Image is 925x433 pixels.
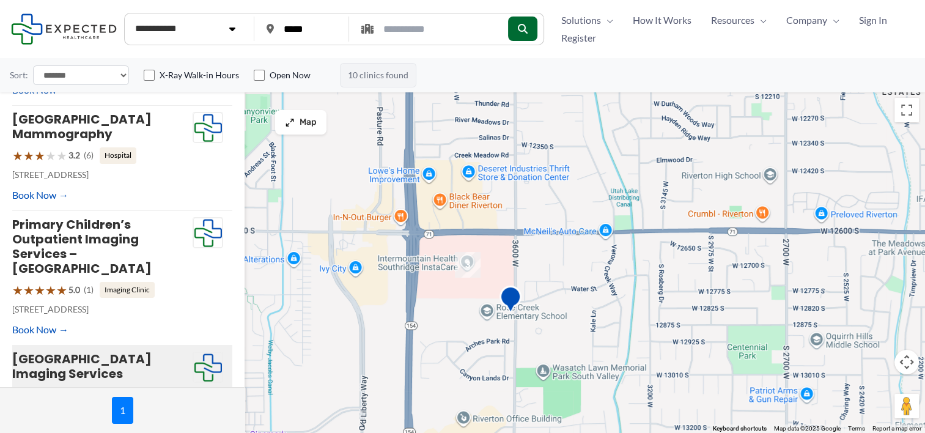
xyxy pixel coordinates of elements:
[300,117,317,128] span: Map
[275,110,326,135] button: Map
[754,11,767,29] span: Menu Toggle
[859,11,887,29] span: Sign In
[12,302,193,317] p: [STREET_ADDRESS]
[711,11,754,29] span: Resources
[848,425,865,432] a: Terms (opens in new tab)
[894,98,919,122] button: Toggle fullscreen view
[499,286,521,317] div: RAYUS Radiology
[100,282,155,298] span: Imaging Clinic
[23,144,34,167] span: ★
[774,425,841,432] span: Map data ©2025 Google
[34,279,45,302] span: ★
[84,282,94,298] span: (1)
[270,69,311,81] label: Open Now
[561,11,601,29] span: Solutions
[45,279,56,302] span: ★
[11,13,117,45] img: Expected Healthcare Logo - side, dark font, small
[160,69,239,81] label: X-Ray Walk-in Hours
[12,320,68,339] a: Book Now
[112,397,133,424] span: 1
[12,111,152,142] a: [GEOGRAPHIC_DATA] Mammography
[786,11,827,29] span: Company
[193,218,223,248] img: Expected Healthcare Logo
[12,167,193,183] p: [STREET_ADDRESS]
[776,11,849,29] a: CompanyMenu Toggle
[827,11,839,29] span: Menu Toggle
[23,279,34,302] span: ★
[56,279,67,302] span: ★
[561,29,596,47] span: Register
[68,282,80,298] span: 5.0
[34,144,45,167] span: ★
[12,350,152,382] a: [GEOGRAPHIC_DATA] Imaging Services
[56,384,67,407] span: ★
[12,384,23,407] span: ★
[193,352,223,383] img: Expected Healthcare Logo
[12,216,152,277] a: Primary Children’s Outpatient Imaging Services – [GEOGRAPHIC_DATA]
[193,113,223,143] img: Expected Healthcare Logo
[34,384,45,407] span: ★
[894,394,919,418] button: Drag Pegman onto the map to open Street View
[455,252,481,278] div: 3
[100,147,136,163] span: Hospital
[45,384,56,407] span: ★
[849,11,897,29] a: Sign In
[45,144,56,167] span: ★
[601,11,613,29] span: Menu Toggle
[12,279,23,302] span: ★
[623,11,701,29] a: How It Works
[872,425,921,432] a: Report a map error
[56,144,67,167] span: ★
[23,384,34,407] span: ★
[340,63,416,87] span: 10 clinics found
[12,186,68,204] a: Book Now
[551,29,606,47] a: Register
[633,11,691,29] span: How It Works
[68,147,80,163] span: 3.2
[285,117,295,127] img: Maximize
[701,11,776,29] a: ResourcesMenu Toggle
[84,147,94,163] span: (6)
[551,11,623,29] a: SolutionsMenu Toggle
[894,350,919,374] button: Map camera controls
[12,144,23,167] span: ★
[10,67,28,83] label: Sort:
[713,424,767,433] button: Keyboard shortcuts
